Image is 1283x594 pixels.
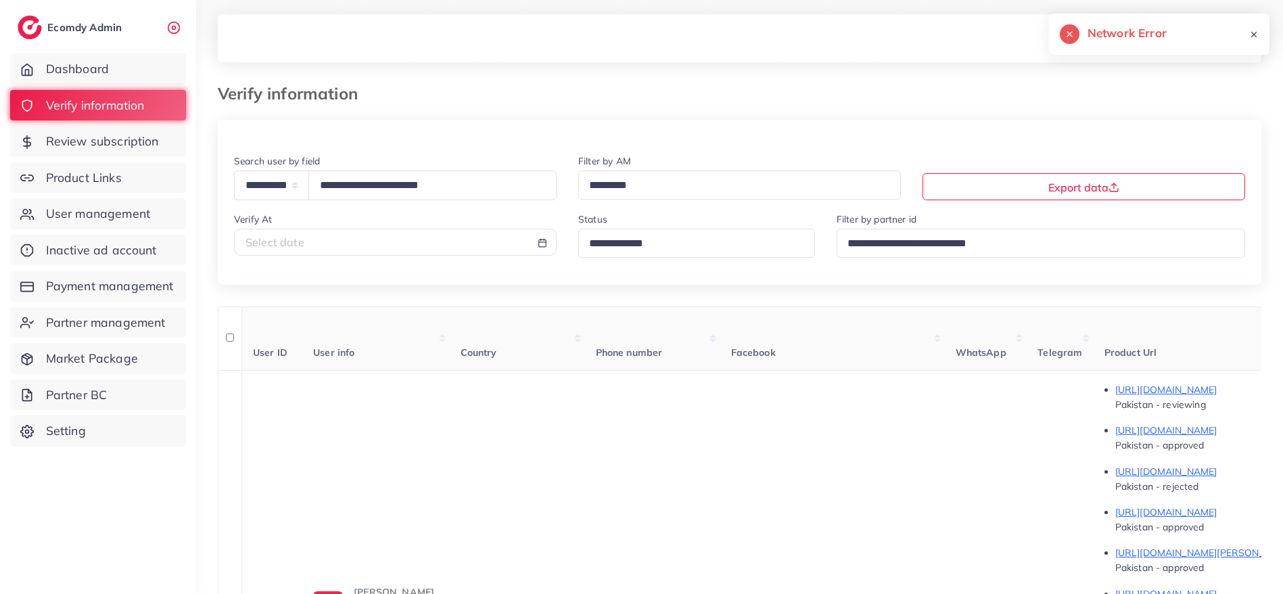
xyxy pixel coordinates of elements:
[837,212,916,226] label: Filter by partner id
[46,205,150,223] span: User management
[1115,439,1205,451] span: Pakistan - approved
[10,53,186,85] a: Dashboard
[46,97,145,114] span: Verify information
[10,343,186,374] a: Market Package
[923,173,1245,200] button: Export data
[731,346,776,359] span: Facebook
[584,175,883,196] input: Search for option
[234,212,272,226] label: Verify At
[246,235,304,249] span: Select date
[10,307,186,338] a: Partner management
[10,90,186,121] a: Verify information
[10,271,186,302] a: Payment management
[46,350,138,367] span: Market Package
[18,16,42,39] img: logo
[843,233,1228,254] input: Search for option
[46,386,108,404] span: Partner BC
[47,21,125,34] h2: Ecomdy Admin
[1115,398,1206,411] span: Pakistan - reviewing
[1104,346,1157,359] span: Product Url
[578,229,815,258] div: Search for option
[46,133,159,150] span: Review subscription
[956,346,1006,359] span: WhatsApp
[253,346,287,359] span: User ID
[10,415,186,447] a: Setting
[10,380,186,411] a: Partner BC
[46,60,109,78] span: Dashboard
[218,84,369,104] h3: Verify information
[461,346,497,359] span: Country
[1115,480,1199,493] span: Pakistan - rejected
[1048,181,1119,194] span: Export data
[46,422,86,440] span: Setting
[10,198,186,229] a: User management
[46,314,166,332] span: Partner management
[10,162,186,193] a: Product Links
[18,16,125,39] a: logoEcomdy Admin
[1088,24,1167,42] h5: Network Error
[578,154,631,168] label: Filter by AM
[837,229,1245,258] div: Search for option
[10,235,186,266] a: Inactive ad account
[46,277,174,295] span: Payment management
[584,233,797,254] input: Search for option
[313,346,354,359] span: User info
[1037,346,1082,359] span: Telegram
[1115,562,1205,574] span: Pakistan - approved
[578,212,607,226] label: Status
[46,169,122,187] span: Product Links
[46,242,157,259] span: Inactive ad account
[10,126,186,157] a: Review subscription
[578,170,901,200] div: Search for option
[596,346,663,359] span: Phone number
[234,154,320,168] label: Search user by field
[1115,521,1205,533] span: Pakistan - approved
